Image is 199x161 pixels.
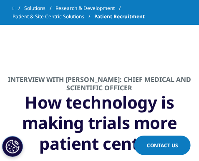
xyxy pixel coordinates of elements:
span: Contact Us [147,142,178,149]
a: Research & Development [55,4,125,12]
div: Interview with [PERSON_NAME]: Chief Medical and Scientific Officer [6,75,193,92]
div: How technology is making trials more patient centric [6,92,193,154]
span: Patient Recruitment [94,12,145,21]
button: Cookies Settings [2,136,23,157]
a: Contact Us [134,136,191,155]
a: Solutions [24,4,55,12]
a: Patient & Site Centric Solutions [13,12,94,21]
